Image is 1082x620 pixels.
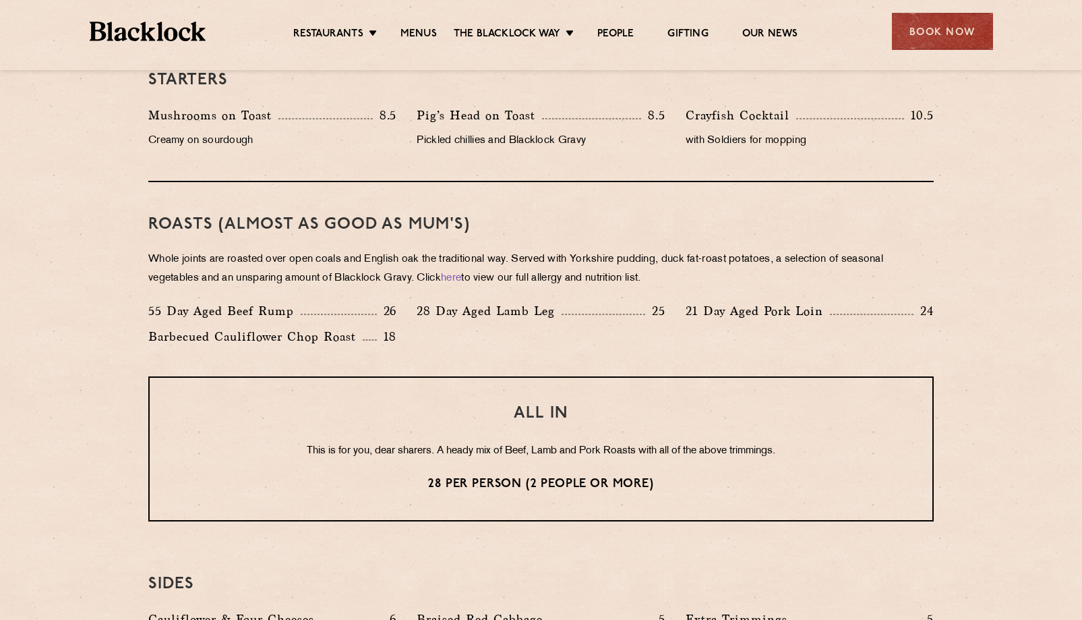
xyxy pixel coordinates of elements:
h3: SIDES [148,575,934,593]
p: Pickled chillies and Blacklock Gravy [417,132,665,150]
p: 28 per person (2 people or more) [177,476,905,493]
a: People [597,28,634,43]
p: 8.5 [373,107,397,124]
p: 8.5 [641,107,665,124]
p: 24 [913,302,934,320]
p: 26 [377,302,397,320]
p: 21 Day Aged Pork Loin [686,302,830,320]
p: Crayfish Cocktail [686,106,796,125]
a: Our News [742,28,798,43]
p: Whole joints are roasted over open coals and English oak the traditional way. Served with Yorkshi... [148,250,934,288]
p: 18 [377,328,397,345]
a: Menus [400,28,437,43]
p: Pig’s Head on Toast [417,106,542,125]
h3: Roasts (Almost as good as Mum's) [148,216,934,233]
a: Gifting [667,28,708,43]
p: 28 Day Aged Lamb Leg [417,302,562,320]
p: This is for you, dear sharers. A heady mix of Beef, Lamb and Pork Roasts with all of the above tr... [177,443,905,460]
a: Restaurants [293,28,363,43]
p: 10.5 [904,107,934,124]
p: 25 [645,302,665,320]
p: Creamy on sourdough [148,132,396,150]
div: Book Now [892,13,993,50]
h3: Starters [148,72,934,89]
p: 55 Day Aged Beef Rump [148,302,301,320]
a: The Blacklock Way [454,28,560,43]
h3: ALL IN [177,405,905,422]
p: Barbecued Cauliflower Chop Roast [148,327,363,346]
img: BL_Textured_Logo-footer-cropped.svg [90,22,206,41]
p: with Soldiers for mopping [686,132,934,150]
a: here [441,273,461,283]
p: Mushrooms on Toast [148,106,278,125]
